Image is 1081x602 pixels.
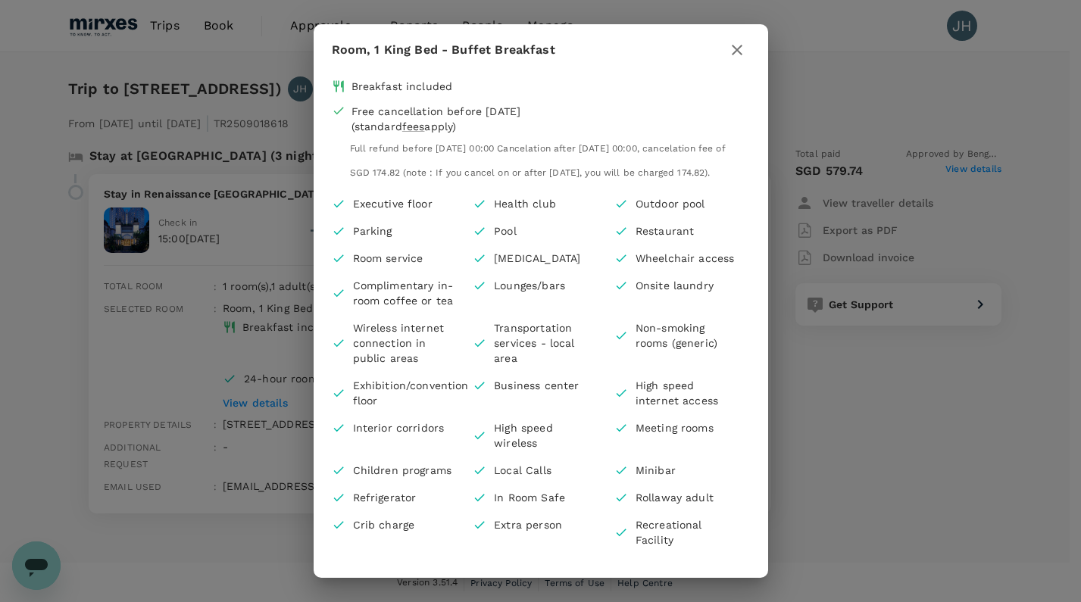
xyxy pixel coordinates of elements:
[636,463,738,478] p: Minibar
[636,517,738,547] p: Recreational Facility
[636,223,738,239] p: Restaurant
[494,463,596,478] p: Local Calls
[353,196,455,211] p: Executive floor
[353,223,455,239] p: Parking
[402,120,425,133] span: fees
[351,79,453,94] div: Breakfast included
[494,517,596,532] p: Extra person
[332,41,555,59] p: Room, 1 King Bed - Buffet Breakfast
[494,251,596,266] p: [MEDICAL_DATA]
[494,378,596,393] p: Business center
[494,196,596,211] p: Health club
[353,490,455,505] p: Refrigerator
[353,463,455,478] p: Children programs
[636,251,738,266] p: Wheelchair access
[353,278,455,308] p: Complimentary in-room coffee or tea
[636,490,738,505] p: Rollaway adult
[636,196,738,211] p: Outdoor pool
[636,320,738,351] p: Non-smoking rooms (generic)
[494,420,596,451] p: High speed wireless
[353,251,455,266] p: Room service
[494,490,596,505] p: In Room Safe
[350,143,726,178] span: Full refund before [DATE] 00:00 Cancelation after [DATE] 00:00, cancelation fee of SGD 174.82 (no...
[636,420,738,435] p: Meeting rooms
[636,378,738,408] p: High speed internet access
[353,517,455,532] p: Crib charge
[494,320,596,366] p: Transportation services - local area
[353,378,455,408] p: Exhibition/convention floor
[353,320,455,366] p: Wireless internet connection in public areas
[353,420,455,435] p: Interior corridors
[351,104,599,134] div: Free cancellation before [DATE] (standard apply)
[494,223,596,239] p: Pool
[494,278,596,293] p: Lounges/bars
[636,278,738,293] p: Onsite laundry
